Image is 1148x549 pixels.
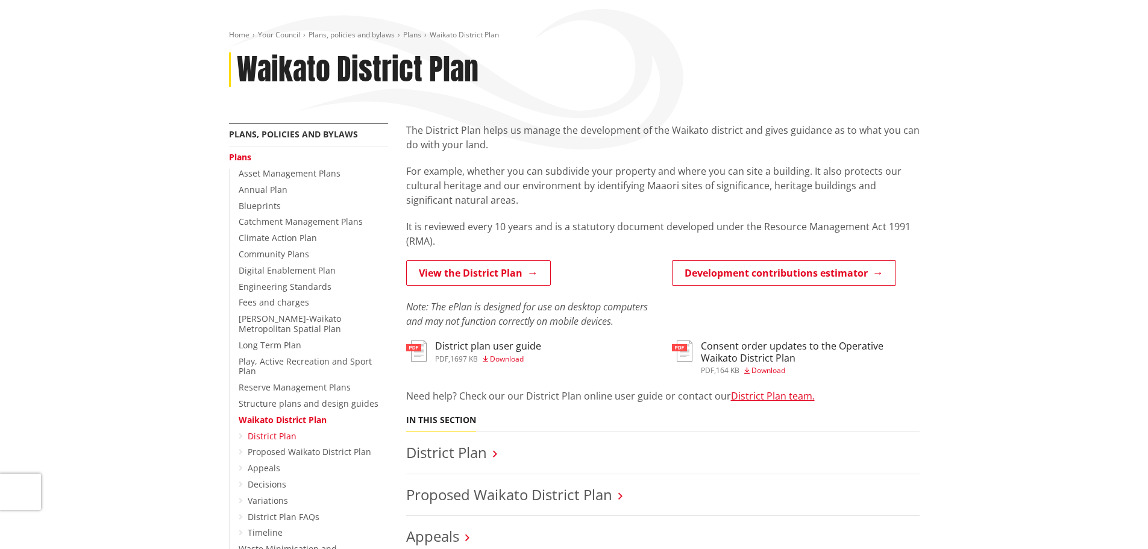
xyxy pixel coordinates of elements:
[672,340,920,374] a: Consent order updates to the Operative Waikato District Plan pdf,164 KB Download
[716,365,739,375] span: 164 KB
[239,184,287,195] a: Annual Plan
[701,367,920,374] div: ,
[1093,498,1136,542] iframe: Messenger Launcher
[751,365,785,375] span: Download
[406,300,648,328] em: Note: The ePlan is designed for use on desktop computers and may not function correctly on mobile...
[406,485,612,504] a: Proposed Waikato District Plan
[406,340,427,362] img: document-pdf.svg
[239,200,281,212] a: Blueprints
[406,389,920,403] p: Need help? Check our our District Plan online user guide or contact our
[309,30,395,40] a: Plans, policies and bylaws
[229,151,251,163] a: Plans
[248,478,286,490] a: Decisions
[229,30,920,40] nav: breadcrumb
[406,219,920,248] p: It is reviewed every 10 years and is a statutory document developed under the Resource Management...
[229,30,249,40] a: Home
[672,260,896,286] a: Development contributions estimator
[239,232,317,243] a: Climate Action Plan
[430,30,499,40] span: Waikato District Plan
[450,354,478,364] span: 1697 KB
[239,356,372,377] a: Play, Active Recreation and Sport Plan
[248,511,319,522] a: District Plan FAQs
[258,30,300,40] a: Your Council
[406,526,459,546] a: Appeals
[435,356,541,363] div: ,
[701,365,714,375] span: pdf
[248,462,280,474] a: Appeals
[239,398,378,409] a: Structure plans and design guides
[237,52,478,87] h1: Waikato District Plan
[239,281,331,292] a: Engineering Standards
[248,430,296,442] a: District Plan
[490,354,524,364] span: Download
[406,340,541,362] a: District plan user guide pdf,1697 KB Download
[239,313,341,334] a: [PERSON_NAME]-Waikato Metropolitan Spatial Plan
[406,164,920,207] p: For example, whether you can subdivide your property and where you can site a building. It also p...
[435,340,541,352] h3: District plan user guide
[239,381,351,393] a: Reserve Management Plans
[239,339,301,351] a: Long Term Plan
[406,442,487,462] a: District Plan
[239,296,309,308] a: Fees and charges
[239,248,309,260] a: Community Plans
[406,260,551,286] a: View the District Plan
[731,389,815,403] a: District Plan team.
[229,128,358,140] a: Plans, policies and bylaws
[248,446,371,457] a: Proposed Waikato District Plan
[248,495,288,506] a: Variations
[406,415,476,425] h5: In this section
[701,340,920,363] h3: Consent order updates to the Operative Waikato District Plan
[239,216,363,227] a: Catchment Management Plans
[672,340,692,362] img: document-pdf.svg
[406,123,920,152] p: The District Plan helps us manage the development of the Waikato district and gives guidance as t...
[248,527,283,538] a: Timeline
[239,265,336,276] a: Digital Enablement Plan
[403,30,421,40] a: Plans
[435,354,448,364] span: pdf
[239,414,327,425] a: Waikato District Plan
[239,168,340,179] a: Asset Management Plans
